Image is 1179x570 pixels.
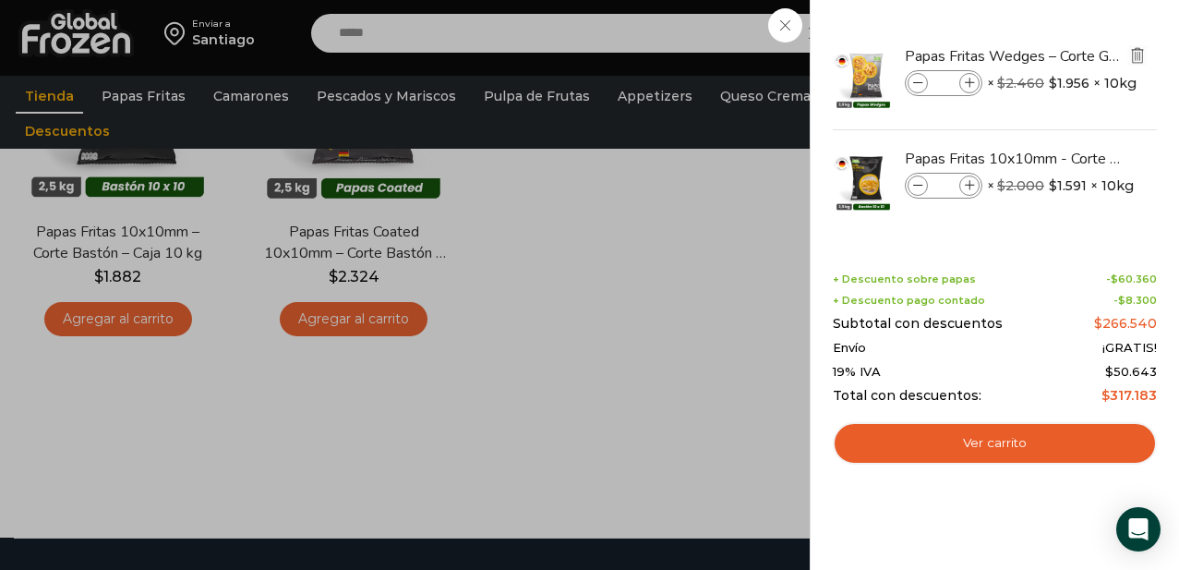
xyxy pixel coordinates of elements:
span: $ [1111,273,1118,285]
span: - [1113,295,1157,307]
span: Total con descuentos: [833,388,981,404]
span: × × 10kg [987,173,1134,199]
span: $ [997,177,1005,194]
span: × × 10kg [987,70,1137,96]
a: Papas Fritas Wedges – Corte Gajo - Caja 10 kg [905,46,1125,67]
span: + Descuento pago contado [833,295,985,307]
span: $ [1049,74,1057,92]
span: - [1106,273,1157,285]
a: Ver carrito [833,422,1157,465]
span: $ [1094,315,1102,332]
input: Product quantity [930,73,957,93]
bdi: 8.300 [1118,294,1157,307]
bdi: 2.460 [997,75,1044,91]
span: 50.643 [1105,364,1157,379]
bdi: 266.540 [1094,315,1157,332]
span: Subtotal con descuentos [833,316,1003,332]
span: Envío [833,341,866,356]
span: $ [1049,176,1057,195]
a: Eliminar Papas Fritas Wedges – Corte Gajo - Caja 10 kg del carrito [1127,45,1148,68]
bdi: 60.360 [1111,273,1157,285]
img: Eliminar Papas Fritas Wedges – Corte Gajo - Caja 10 kg del carrito [1129,47,1146,64]
span: + Descuento sobre papas [833,273,976,285]
span: ¡GRATIS! [1102,341,1157,356]
span: $ [1101,387,1110,404]
bdi: 1.956 [1049,74,1089,92]
bdi: 317.183 [1101,387,1157,404]
div: Open Intercom Messenger [1116,507,1161,552]
bdi: 1.591 [1049,176,1087,195]
input: Product quantity [930,176,957,196]
span: 19% IVA [833,365,881,380]
span: $ [1118,294,1125,307]
span: $ [997,75,1005,91]
span: $ [1105,364,1113,379]
bdi: 2.000 [997,177,1044,194]
a: Papas Fritas 10x10mm - Corte Bastón - Caja 10 kg [905,149,1125,169]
